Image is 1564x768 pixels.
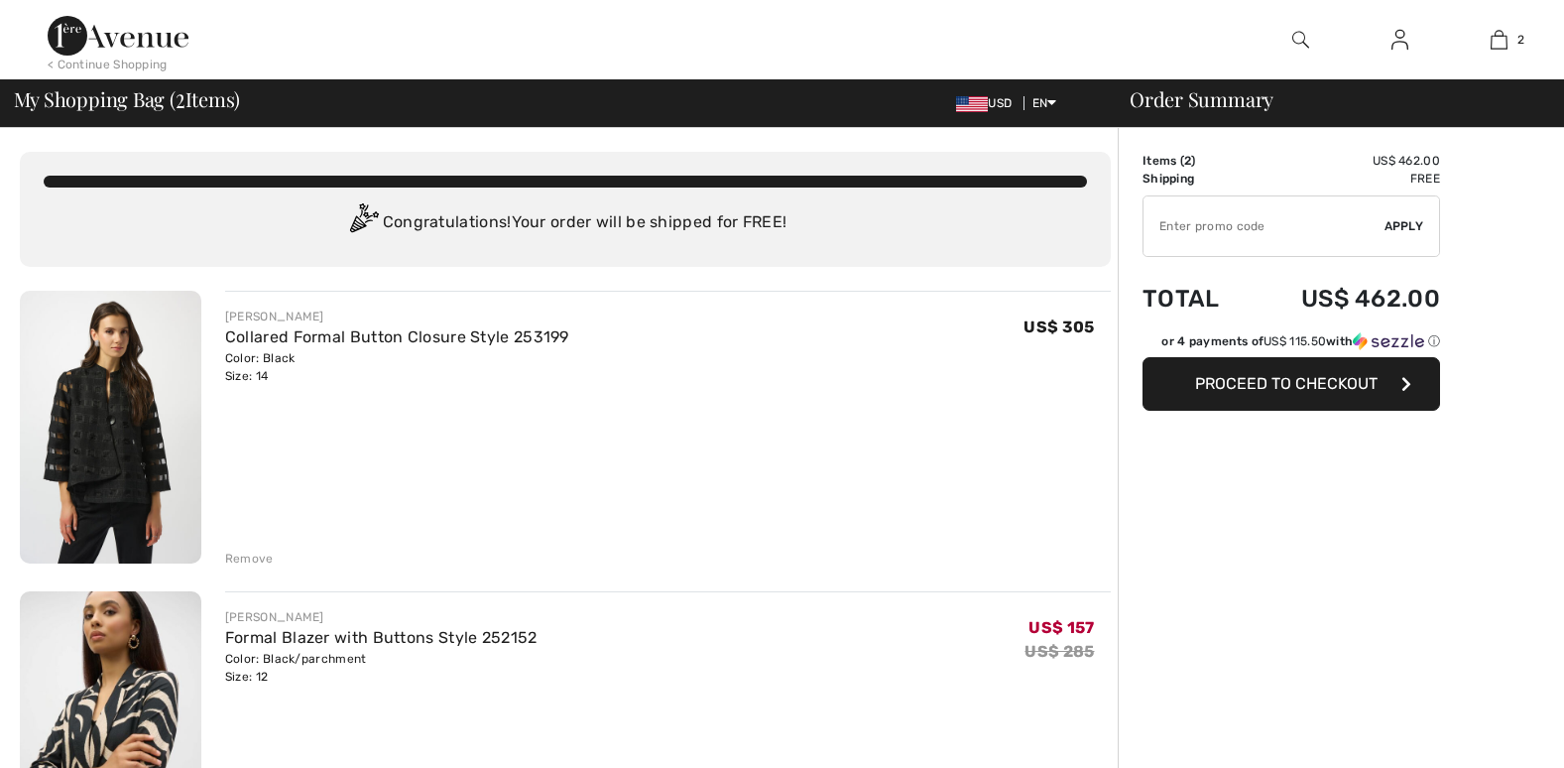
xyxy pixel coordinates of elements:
div: < Continue Shopping [48,56,168,73]
img: Collared Formal Button Closure Style 253199 [20,291,201,564]
span: USD [956,96,1020,110]
td: Shipping [1143,170,1249,188]
div: Color: Black Size: 14 [225,349,569,385]
s: US$ 285 [1024,642,1094,661]
a: Collared Formal Button Closure Style 253199 [225,327,569,346]
div: [PERSON_NAME] [225,308,569,325]
span: 2 [1517,31,1524,49]
a: 2 [1450,28,1547,52]
div: Congratulations! Your order will be shipped for FREE! [44,203,1087,243]
span: US$ 115.50 [1263,334,1326,348]
td: Items ( ) [1143,152,1249,170]
div: Order Summary [1106,89,1552,109]
td: Total [1143,265,1249,332]
span: US$ 305 [1023,318,1094,336]
img: Congratulation2.svg [343,203,383,243]
img: My Bag [1491,28,1507,52]
a: Formal Blazer with Buttons Style 252152 [225,628,538,647]
span: 2 [1184,154,1191,168]
span: 2 [176,84,185,110]
span: My Shopping Bag ( Items) [14,89,241,109]
td: US$ 462.00 [1249,152,1440,170]
div: or 4 payments ofUS$ 115.50withSezzle Click to learn more about Sezzle [1143,332,1440,357]
span: Proceed to Checkout [1195,374,1378,393]
img: My Info [1391,28,1408,52]
td: Free [1249,170,1440,188]
input: Promo code [1143,196,1384,256]
span: EN [1032,96,1057,110]
img: Sezzle [1353,332,1424,350]
div: [PERSON_NAME] [225,608,538,626]
div: or 4 payments of with [1161,332,1440,350]
span: Apply [1384,217,1424,235]
td: US$ 462.00 [1249,265,1440,332]
button: Proceed to Checkout [1143,357,1440,411]
span: US$ 157 [1028,618,1094,637]
a: Sign In [1376,28,1424,53]
div: Remove [225,550,274,568]
div: Color: Black/parchment Size: 12 [225,650,538,686]
img: 1ère Avenue [48,16,188,56]
img: search the website [1292,28,1309,52]
img: US Dollar [956,96,988,112]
